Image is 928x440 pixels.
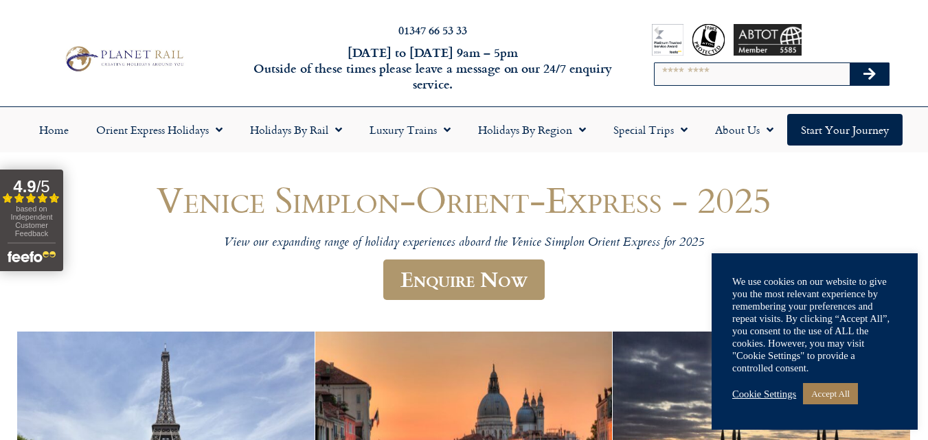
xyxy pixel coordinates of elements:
[52,235,876,251] p: View our expanding range of holiday experiences aboard the Venice Simplon Orient Express for 2025
[398,22,467,38] a: 01347 66 53 33
[787,114,903,146] a: Start your Journey
[732,275,897,374] div: We use cookies on our website to give you the most relevant experience by remembering your prefer...
[60,43,187,74] img: Planet Rail Train Holidays Logo
[236,114,356,146] a: Holidays by Rail
[701,114,787,146] a: About Us
[52,179,876,220] h1: Venice Simplon-Orient-Express - 2025
[464,114,600,146] a: Holidays by Region
[7,114,921,146] nav: Menu
[356,114,464,146] a: Luxury Trains
[850,63,890,85] button: Search
[82,114,236,146] a: Orient Express Holidays
[600,114,701,146] a: Special Trips
[732,388,796,400] a: Cookie Settings
[803,383,858,404] a: Accept All
[25,114,82,146] a: Home
[383,259,545,300] a: Enquire Now
[251,45,615,93] h6: [DATE] to [DATE] 9am – 5pm Outside of these times please leave a message on our 24/7 enquiry serv...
